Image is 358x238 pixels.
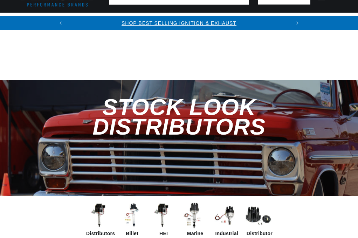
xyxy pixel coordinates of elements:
[244,202,272,230] img: Distributor Replacement Parts
[93,13,171,29] summary: Coils & Distributors
[86,230,115,237] span: Distributors
[171,13,292,29] summary: Headers, Exhausts & Components
[86,202,114,237] a: Distributors Distributors
[54,16,68,30] button: Translation missing: en.sections.announcements.previous_announcement
[212,202,240,230] img: Industrial Distributors
[118,202,146,230] img: Billet Distributors
[68,19,290,27] div: Announcement
[181,202,209,230] img: Marine Distributors
[68,19,290,27] div: 1 of 2
[18,13,93,29] summary: Ignition Conversions
[292,13,345,29] summary: Engine Swaps
[149,202,177,230] img: HEI Distributors
[86,202,114,230] img: Distributors
[290,16,304,30] button: Translation missing: en.sections.announcements.next_announcement
[92,94,266,139] span: Stock Look Distributors
[122,20,236,26] a: SHOP BEST SELLING IGNITION & EXHAUST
